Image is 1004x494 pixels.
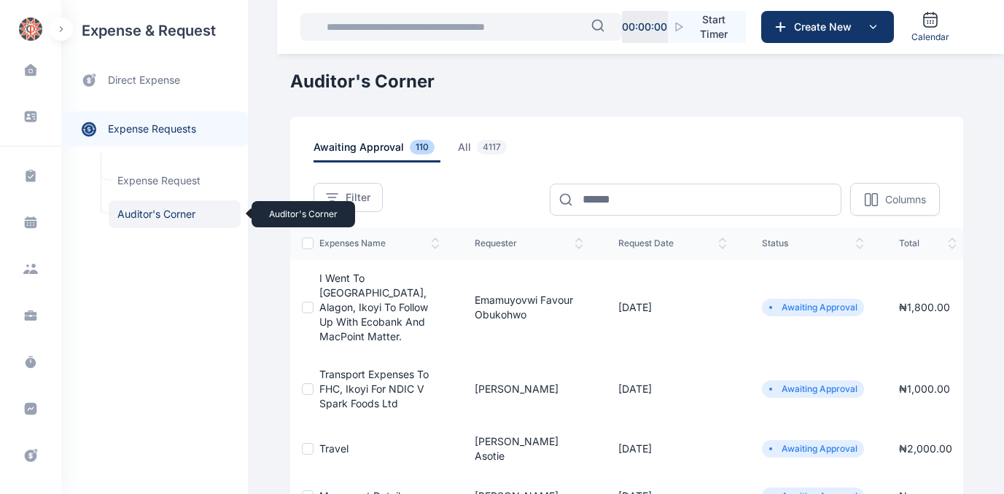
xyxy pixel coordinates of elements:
p: Columns [885,192,926,207]
a: awaiting approval110 [314,140,458,162]
span: ₦ 1,000.00 [899,383,950,395]
button: Columns [850,183,940,216]
button: Filter [314,183,383,212]
span: Auditor's Corner [109,200,241,228]
p: 00 : 00 : 00 [622,20,667,34]
a: Transport Expenses to FHC, Ikoyi for NDIC V Spark Foods Ltd [319,368,429,409]
li: Awaiting Approval [768,383,858,395]
td: [PERSON_NAME] [457,356,601,423]
a: expense requests [61,111,248,146]
span: request date [618,238,727,249]
td: [DATE] [601,423,744,475]
button: Create New [761,11,894,43]
span: Create New [788,20,864,34]
span: total [899,238,957,249]
div: expense requests [61,100,248,146]
span: awaiting approval [314,140,440,162]
button: Start Timer [668,11,746,43]
span: Filter [346,190,370,205]
a: Travel [319,442,349,455]
span: Start Timer [693,12,734,42]
a: all4117 [458,140,530,162]
li: Awaiting Approval [768,302,858,313]
td: [DATE] [601,259,744,356]
span: direct expense [108,73,180,88]
td: [DATE] [601,356,744,423]
td: [PERSON_NAME] Asotie [457,423,601,475]
span: all [458,140,513,162]
a: Auditor's CornerAuditor's Corner [109,200,241,228]
a: Calendar [906,5,955,49]
span: expenses Name [319,238,440,249]
td: Emamuyovwi Favour Obukohwo [457,259,601,356]
span: ₦ 2,000.00 [899,442,952,455]
span: Calendar [911,31,949,43]
span: 4117 [477,140,507,154]
span: 110 [410,140,435,154]
span: status [762,238,864,249]
span: ₦ 1,800.00 [899,301,950,313]
h1: Auditor's Corner [290,70,963,93]
span: Requester [475,238,583,249]
a: direct expense [61,61,248,100]
a: Expense Request [109,167,241,195]
a: I went to [GEOGRAPHIC_DATA], Alagon, Ikoyi to follow up with Ecobank and MacPoint Matter. [319,272,428,342]
li: Awaiting Approval [768,443,858,455]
